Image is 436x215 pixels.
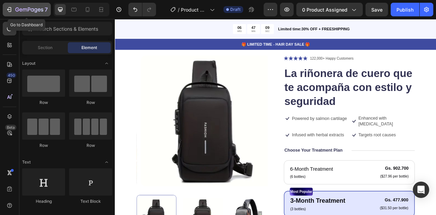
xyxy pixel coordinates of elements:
span: Toggle open [101,157,112,168]
div: Heading [22,198,65,204]
iframe: Design area [115,19,436,215]
span: Text [22,159,31,165]
p: Powered by salmon cartilage [225,123,295,130]
span: Toggle open [101,58,112,69]
span: Layout [22,60,35,66]
h1: La riñonera de cuero que te acompaña con estilo y seguridad [215,59,381,114]
span: Product Page - [DATE] 03:41:01 [181,6,207,13]
div: Open Intercom Messenger [413,182,429,198]
button: Publish [391,3,419,16]
p: 122,000+ Happy Customers [248,47,303,53]
p: 6-Month Treatment [223,186,278,196]
span: Section [38,45,52,51]
button: Save [365,3,388,16]
div: Publish [396,6,414,13]
p: 7 [45,5,48,14]
div: 450 [6,73,16,78]
span: 0 product assigned [302,6,347,13]
p: Targets root causes [310,144,358,151]
p: Choose Your Treatment Plan [216,164,290,171]
button: 0 product assigned [296,3,363,16]
span: / [178,6,180,13]
div: Beta [5,125,16,130]
input: Search Sections & Elements [22,22,112,35]
p: Limited time:30% OFF + FREESHIPPING [207,9,408,16]
div: Text Block [69,198,112,204]
div: Row [22,142,65,149]
button: 7 [3,3,51,16]
span: Element [81,45,97,51]
div: Gs. 902.700 [337,186,374,194]
div: Row [22,99,65,106]
p: 🎁 LIMITED TIME - HAIR DAY SALE 🎁 [1,28,408,35]
div: Undo/Redo [128,3,156,16]
p: (6 bottles) [223,197,278,204]
p: ($27.96 per bottle) [338,197,374,203]
p: Enhanced with [MEDICAL_DATA] [310,123,381,137]
div: Row [69,142,112,149]
p: Infused with herbal extracts [225,144,292,151]
div: Row [69,99,112,106]
span: Save [371,7,383,13]
span: Draft [230,6,240,13]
